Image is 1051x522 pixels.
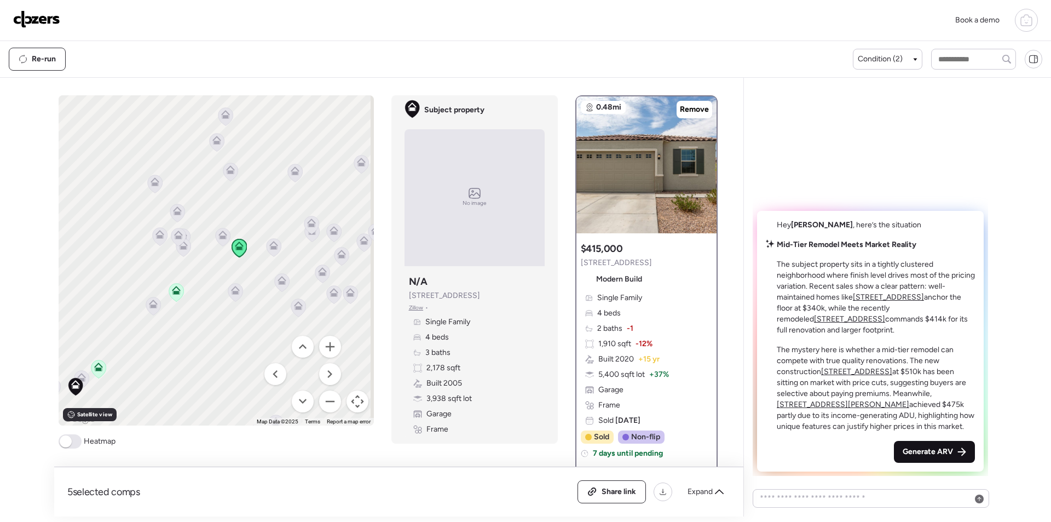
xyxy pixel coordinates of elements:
[814,314,885,324] a: [STREET_ADDRESS]
[597,308,621,319] span: 4 beds
[636,339,652,349] span: -12%
[426,378,462,389] span: Built 2005
[425,303,428,312] span: •
[955,15,1000,25] span: Book a demo
[426,363,460,374] span: 2,178 sqft
[593,448,663,459] span: 7 days until pending
[77,410,112,419] span: Satellite view
[257,418,298,425] span: Map Data ©2025
[777,259,975,336] p: The subject property sits in a tightly clustered neighborhood where finish level drives most of t...
[305,418,320,425] a: Terms (opens in new tab)
[463,199,487,208] span: No image
[903,446,953,457] span: Generate ARV
[13,10,60,28] img: Logo
[597,323,622,334] span: 2 baths
[319,391,341,412] button: Zoom out
[596,274,642,285] span: Modern Build
[425,332,449,343] span: 4 beds
[688,486,713,497] span: Expand
[319,336,341,358] button: Zoom in
[409,303,424,312] span: Zillow
[777,220,921,230] span: Hey , here’s the situation
[821,367,892,376] a: [STREET_ADDRESS]
[347,391,368,412] button: Map camera controls
[292,336,314,358] button: Move up
[84,436,116,447] span: Heatmap
[319,363,341,385] button: Move right
[581,242,623,255] h3: $415,000
[853,292,924,302] a: [STREET_ADDRESS]
[409,275,428,288] h3: N/A
[596,102,621,113] span: 0.48mi
[598,369,645,380] span: 5,400 sqft lot
[777,240,916,249] strong: Mid-Tier Remodel Meets Market Reality
[649,369,669,380] span: + 37%
[426,409,452,420] span: Garage
[425,317,470,328] span: Single Family
[631,432,660,443] span: Non-flip
[598,339,631,349] span: 1,910 sqft
[638,354,660,365] span: + 15 yr
[424,105,484,116] span: Subject property
[425,347,451,358] span: 3 baths
[594,432,609,443] span: Sold
[597,292,642,303] span: Single Family
[680,104,709,115] span: Remove
[61,411,97,426] a: Open this area in Google Maps (opens a new window)
[581,257,652,268] span: [STREET_ADDRESS]
[409,290,480,301] span: [STREET_ADDRESS]
[67,485,140,498] span: 5 selected comps
[292,391,314,412] button: Move down
[791,220,853,230] span: [PERSON_NAME]
[426,424,448,435] span: Frame
[32,54,56,65] span: Re-run
[858,54,903,65] span: Condition (2)
[327,418,371,425] a: Report a map error
[598,385,623,395] span: Garage
[598,400,620,411] span: Frame
[777,400,909,409] a: [STREET_ADDRESS][PERSON_NAME]
[426,393,472,404] span: 3,938 sqft lot
[614,416,640,425] span: [DATE]
[627,323,633,334] span: -1
[602,486,636,497] span: Share link
[777,345,975,432] p: The mystery here is whether a mid-tier remodel can compete with true quality renovations. The new...
[264,363,286,385] button: Move left
[598,415,640,426] span: Sold
[598,354,634,365] span: Built 2020
[61,411,97,426] img: Google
